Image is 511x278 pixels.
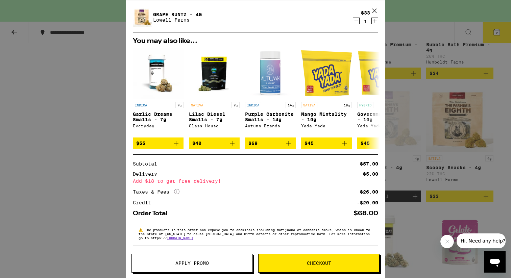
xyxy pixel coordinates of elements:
span: Apply Promo [175,261,209,266]
span: Checkout [307,261,331,266]
div: Order Total [133,210,172,217]
p: Garlic Dreams Smalls - 7g [133,111,184,122]
div: $26.00 [360,189,378,194]
img: Yada Yada - Mango Mintality - 10g [301,48,352,99]
img: Grape Runtz - 4g [133,8,152,27]
iframe: Message from company [457,233,506,248]
p: INDICA [245,102,261,108]
div: Glass House [189,124,240,128]
a: Open page for Mango Mintality - 10g from Yada Yada [301,48,352,137]
div: $33 [361,10,370,16]
p: SATIVA [189,102,205,108]
button: Increment [371,18,378,24]
button: Add to bag [301,137,352,149]
div: Delivery [133,172,162,176]
a: Open page for Garlic Dreams Smalls - 7g from Everyday [133,48,184,137]
div: Yada Yada [301,124,352,128]
a: Open page for Purple Carbonite Smalls - 14g from Autumn Brands [245,48,296,137]
p: Lilac Diesel Smalls - 7g [189,111,240,122]
p: 14g [286,102,296,108]
span: $45 [361,141,370,146]
span: $69 [248,141,258,146]
p: Mango Mintality - 10g [301,111,352,122]
img: Autumn Brands - Purple Carbonite Smalls - 14g [245,48,296,99]
div: Credit [133,200,156,205]
button: Add to bag [357,137,408,149]
div: Taxes & Fees [133,189,179,195]
p: Government Oasis - 10g [357,111,408,122]
div: $68.00 [354,210,378,217]
button: Apply Promo [131,254,253,273]
img: Everyday - Garlic Dreams Smalls - 7g [133,48,184,99]
a: Open page for Lilac Diesel Smalls - 7g from Glass House [189,48,240,137]
div: -$20.00 [357,200,378,205]
span: ⚠️ [139,228,145,232]
div: Autumn Brands [245,124,296,128]
a: Open page for Government Oasis - 10g from Yada Yada [357,48,408,137]
a: [DOMAIN_NAME] [167,236,193,240]
button: Decrement [353,18,360,24]
iframe: Button to launch messaging window [484,251,506,273]
div: Everyday [133,124,184,128]
iframe: Close message [440,235,454,248]
button: Add to bag [133,137,184,149]
p: 7g [175,102,184,108]
button: Add to bag [189,137,240,149]
div: $5.00 [363,172,378,176]
span: The products in this order can expose you to chemicals including marijuana or cannabis smoke, whi... [139,228,370,240]
a: Grape Runtz - 4g [153,12,202,17]
button: Checkout [258,254,380,273]
img: Yada Yada - Government Oasis - 10g [357,48,408,99]
span: $40 [192,141,201,146]
p: 7g [232,102,240,108]
div: Yada Yada [357,124,408,128]
span: $55 [136,141,145,146]
div: $57.00 [360,161,378,166]
p: Lowell Farms [153,17,202,23]
button: Add to bag [245,137,296,149]
p: 10g [342,102,352,108]
div: Subtotal [133,161,162,166]
div: 1 [361,19,370,24]
span: $45 [305,141,314,146]
img: Glass House - Lilac Diesel Smalls - 7g [189,48,240,99]
p: SATIVA [301,102,317,108]
p: HYBRID [357,102,373,108]
p: Purple Carbonite Smalls - 14g [245,111,296,122]
h2: You may also like... [133,38,378,45]
div: Add $18 to get free delivery! [133,179,378,183]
